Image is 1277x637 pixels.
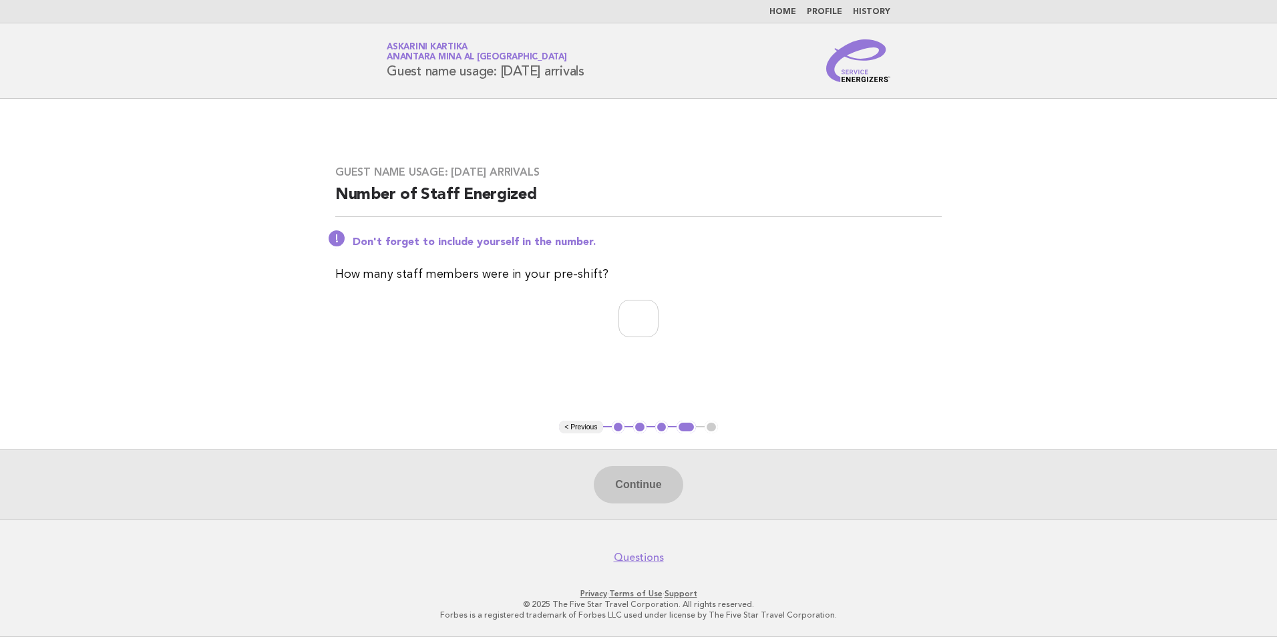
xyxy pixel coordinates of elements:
[230,599,1047,610] p: © 2025 The Five Star Travel Corporation. All rights reserved.
[335,265,942,284] p: How many staff members were in your pre-shift?
[335,184,942,217] h2: Number of Staff Energized
[559,421,602,434] button: < Previous
[807,8,842,16] a: Profile
[387,43,567,61] a: Askarini KartikaAnantara Mina al [GEOGRAPHIC_DATA]
[230,588,1047,599] p: · ·
[387,53,567,62] span: Anantara Mina al [GEOGRAPHIC_DATA]
[853,8,890,16] a: History
[387,43,584,78] h1: Guest name usage: [DATE] arrivals
[612,421,625,434] button: 1
[655,421,669,434] button: 3
[826,39,890,82] img: Service Energizers
[633,421,647,434] button: 2
[335,166,942,179] h3: Guest name usage: [DATE] arrivals
[580,589,607,598] a: Privacy
[609,589,663,598] a: Terms of Use
[614,551,664,564] a: Questions
[353,236,942,249] p: Don't forget to include yourself in the number.
[769,8,796,16] a: Home
[665,589,697,598] a: Support
[230,610,1047,620] p: Forbes is a registered trademark of Forbes LLC used under license by The Five Star Travel Corpora...
[677,421,696,434] button: 4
